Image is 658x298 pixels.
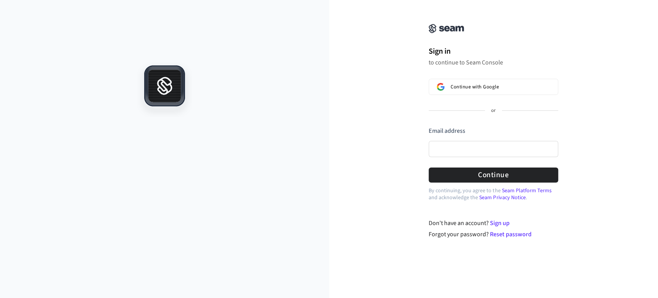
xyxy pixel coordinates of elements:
[501,187,551,195] a: Seam Platform Terms
[479,194,525,201] a: Seam Privacy Notice
[429,79,558,95] button: Sign in with GoogleContinue with Google
[429,127,465,135] label: Email address
[429,218,559,228] div: Don't have an account?
[491,107,496,114] p: or
[490,230,532,239] a: Reset password
[437,83,444,91] img: Sign in with Google
[429,168,558,183] button: Continue
[429,59,558,66] p: to continue to Seam Console
[429,24,464,33] img: Seam Console
[490,219,510,227] a: Sign up
[451,84,499,90] span: Continue with Google
[429,230,559,239] div: Forgot your password?
[429,46,558,57] h1: Sign in
[429,187,558,201] p: By continuing, you agree to the and acknowledge the .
